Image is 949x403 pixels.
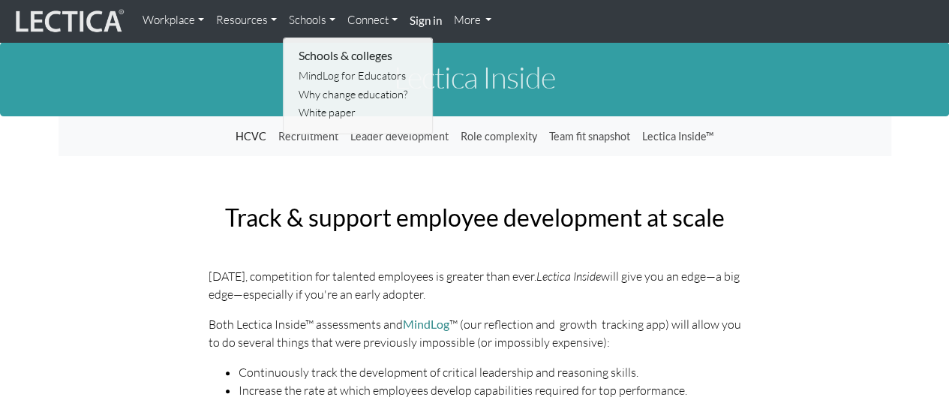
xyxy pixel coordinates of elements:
h2: Track & support employee development at scale [209,204,741,230]
a: Team fit snapshot [543,122,636,151]
li: Continuously track the development of critical leadership and reasoning skills. [239,363,741,381]
a: White paper [295,104,422,122]
p: [DATE], competition for talented employees is greater than ever. will give you an edge—a big edge... [209,267,741,303]
strong: Sign in [410,14,442,27]
i: Lectica Inside [536,269,601,284]
a: HCVC [230,122,272,151]
a: Schools [283,6,341,35]
a: Connect [341,6,404,35]
h1: Lectica Inside [59,61,891,94]
a: Why change education? [295,86,422,104]
a: MindLog [403,317,449,331]
a: More [448,6,498,35]
a: Workplace [137,6,210,35]
p: Both Lectica Inside™ assessments and ™ (our reflection and growth tracking app) will allow you to... [209,315,741,351]
li: Increase the rate at which employees develop capabilities required for top performance. [239,381,741,399]
a: Role complexity [455,122,543,151]
a: Recruitment [272,122,344,151]
a: Leader development [344,122,455,151]
a: Resources [210,6,283,35]
a: Lectica Inside™ [636,122,719,151]
li: Schools & colleges [295,44,422,67]
img: lecticalive [12,7,125,35]
a: MindLog for Educators [295,67,422,86]
a: Sign in [404,6,448,36]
